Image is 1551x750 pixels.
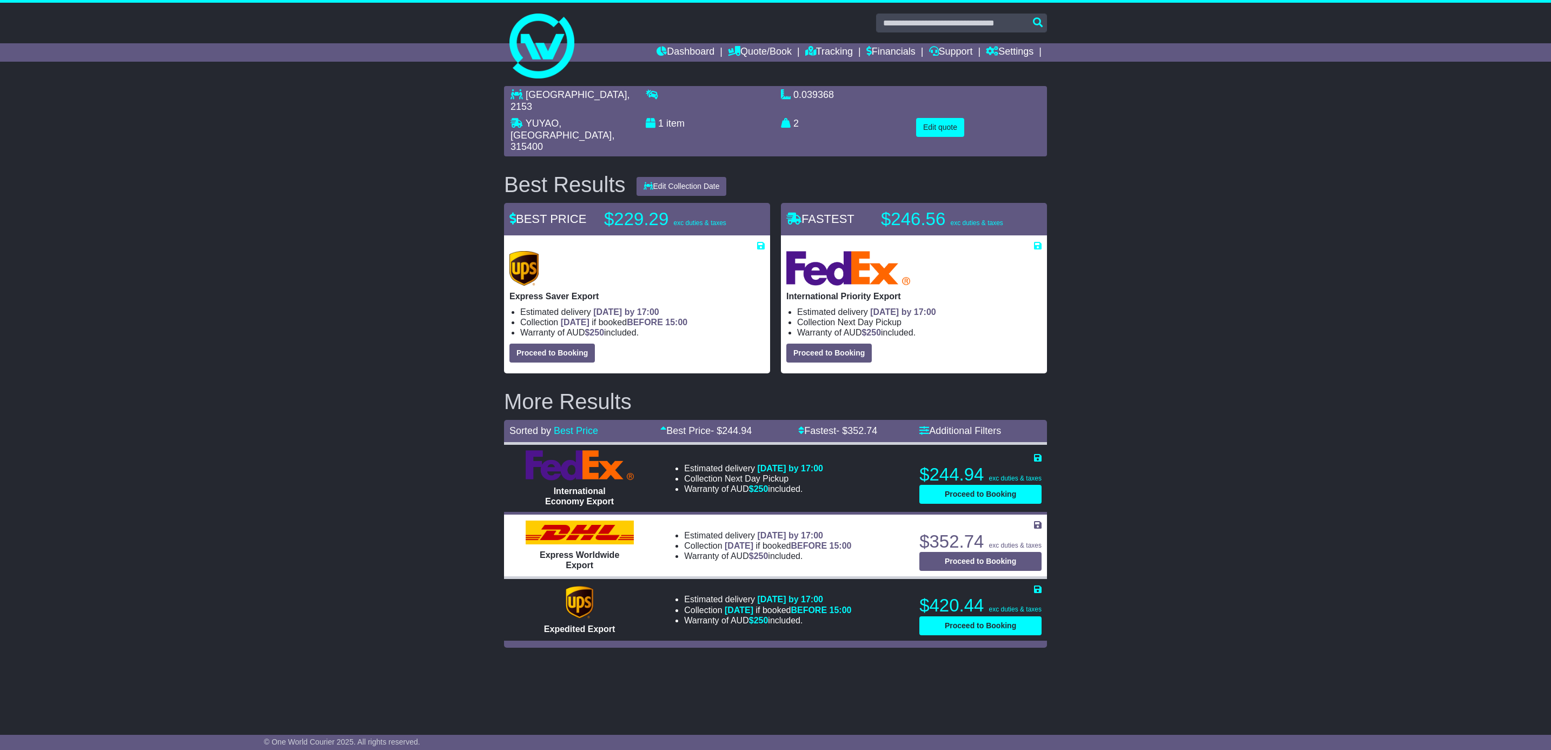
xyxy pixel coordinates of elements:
[540,550,619,570] span: Express Worldwide Export
[793,89,834,100] span: 0.039368
[916,118,964,137] button: Edit quote
[520,307,765,317] li: Estimated delivery
[989,475,1042,482] span: exc duties & taxes
[786,251,910,286] img: FedEx Express: International Priority Export
[725,606,753,615] span: [DATE]
[919,552,1042,571] button: Proceed to Booking
[870,307,936,317] span: [DATE] by 17:00
[545,486,614,506] span: International Economy Export
[919,464,1042,485] p: $244.94
[786,291,1042,301] p: International Priority Export
[684,473,823,484] li: Collection
[866,328,881,337] span: 250
[830,541,852,550] span: 15:00
[511,89,629,112] span: , 2153
[847,425,877,436] span: 352.74
[989,542,1042,549] span: exc duties & taxes
[684,484,823,494] li: Warranty of AUD included.
[666,118,685,129] span: item
[725,474,788,483] span: Next Day Pickup
[797,307,1042,317] li: Estimated delivery
[509,212,586,226] span: BEST PRICE
[861,328,881,337] span: $
[798,425,877,436] a: Fastest- $352.74
[728,43,792,62] a: Quote/Book
[791,541,827,550] span: BEFORE
[989,606,1042,613] span: exc duties & taxes
[526,89,627,100] span: [GEOGRAPHIC_DATA]
[929,43,973,62] a: Support
[264,738,420,746] span: © One World Courier 2025. All rights reserved.
[499,173,631,196] div: Best Results
[657,43,714,62] a: Dashboard
[950,219,1003,227] span: exc duties & taxes
[754,551,768,561] span: 250
[791,606,827,615] span: BEFORE
[797,317,1042,327] li: Collection
[725,541,753,550] span: [DATE]
[749,551,768,561] span: $
[805,43,853,62] a: Tracking
[511,118,612,141] span: YUYAO,[GEOGRAPHIC_DATA]
[919,616,1042,635] button: Proceed to Booking
[757,531,823,540] span: [DATE] by 17:00
[520,317,765,327] li: Collection
[919,485,1042,504] button: Proceed to Booking
[786,344,872,363] button: Proceed to Booking
[757,595,823,604] span: [DATE] by 17:00
[544,624,615,634] span: Expedited Export
[711,425,752,436] span: - $
[986,43,1033,62] a: Settings
[684,530,851,541] li: Estimated delivery
[658,118,664,129] span: 1
[504,390,1047,413] h2: More Results
[838,318,902,327] span: Next Day Pickup
[919,531,1042,552] p: $352.74
[757,464,823,473] span: [DATE] by 17:00
[684,551,851,561] li: Warranty of AUD included.
[830,606,852,615] span: 15:00
[786,212,854,226] span: FASTEST
[684,594,851,604] li: Estimated delivery
[627,318,663,327] span: BEFORE
[749,484,768,494] span: $
[509,291,765,301] p: Express Saver Export
[793,118,799,129] span: 2
[585,328,604,337] span: $
[866,43,916,62] a: Financials
[566,586,593,619] img: UPS (new): Expedited Export
[919,595,1042,616] p: $420.44
[604,208,739,230] p: $229.29
[684,463,823,473] li: Estimated delivery
[754,484,768,494] span: 250
[684,615,851,626] li: Warranty of AUD included.
[665,318,687,327] span: 15:00
[836,425,877,436] span: - $
[725,606,851,615] span: if booked
[722,425,752,436] span: 244.94
[526,521,634,544] img: DHL: Express Worldwide Export
[561,318,687,327] span: if booked
[660,425,752,436] a: Best Price- $244.94
[637,177,727,196] button: Edit Collection Date
[673,219,726,227] span: exc duties & taxes
[754,616,768,625] span: 250
[554,425,598,436] a: Best Price
[684,541,851,551] li: Collection
[797,327,1042,338] li: Warranty of AUD included.
[561,318,589,327] span: [DATE]
[509,344,595,363] button: Proceed to Booking
[919,425,1001,436] a: Additional Filters
[509,251,539,286] img: UPS (new): Express Saver Export
[725,541,851,550] span: if booked
[511,130,614,153] span: , 315400
[526,450,634,481] img: FedEx Express: International Economy Export
[509,425,551,436] span: Sorted by
[520,327,765,338] li: Warranty of AUD included.
[593,307,659,317] span: [DATE] by 17:00
[881,208,1016,230] p: $246.56
[749,616,768,625] span: $
[684,605,851,615] li: Collection
[589,328,604,337] span: 250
